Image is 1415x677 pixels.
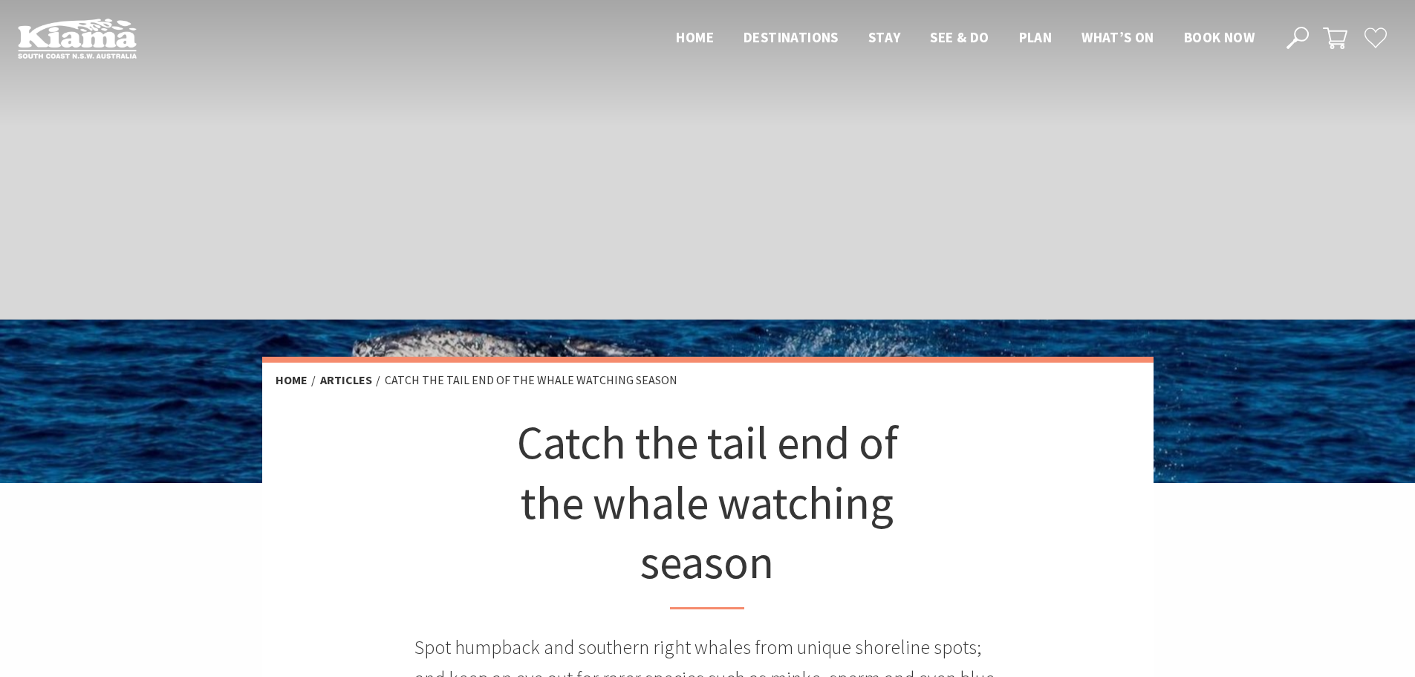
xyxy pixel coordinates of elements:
span: Destinations [744,28,839,46]
span: Home [676,28,714,46]
img: Kiama Logo [18,18,137,59]
h1: Catch the tail end of the whale watching season [488,412,928,609]
span: What’s On [1081,28,1154,46]
span: Stay [868,28,901,46]
li: Catch the tail end of the whale watching season [385,371,677,390]
a: Articles [320,372,372,388]
span: See & Do [930,28,989,46]
span: Plan [1019,28,1053,46]
nav: Main Menu [661,26,1269,51]
span: Book now [1184,28,1255,46]
a: Home [276,372,308,388]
